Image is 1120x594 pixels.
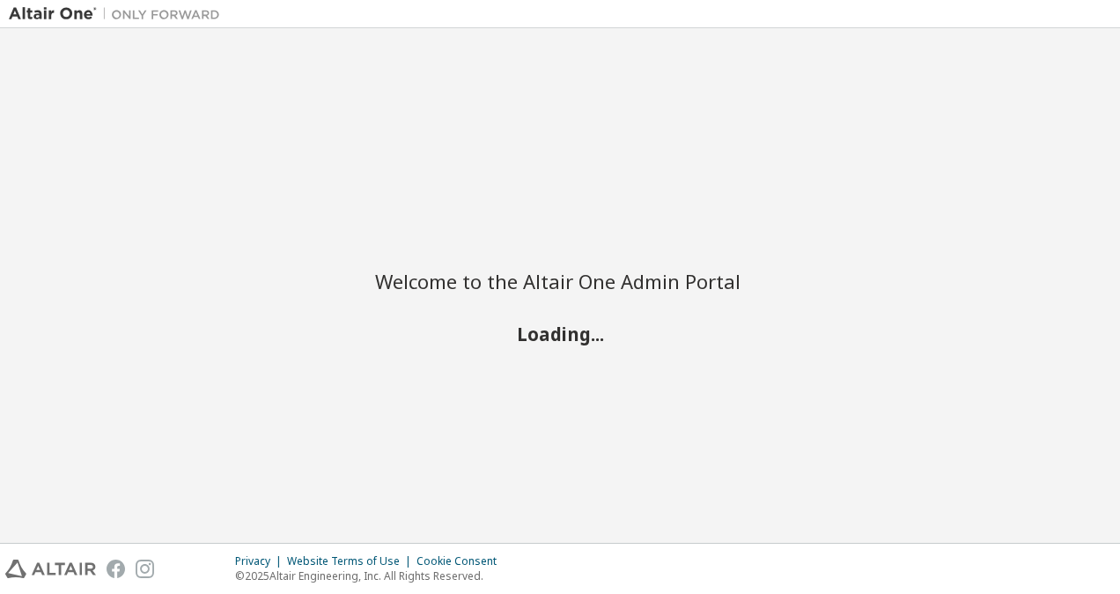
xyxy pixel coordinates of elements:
[136,560,154,578] img: instagram.svg
[9,5,229,23] img: Altair One
[107,560,125,578] img: facebook.svg
[416,554,507,568] div: Cookie Consent
[5,560,96,578] img: altair_logo.svg
[235,554,287,568] div: Privacy
[375,323,745,345] h2: Loading...
[287,554,416,568] div: Website Terms of Use
[235,568,507,583] p: © 2025 Altair Engineering, Inc. All Rights Reserved.
[375,269,745,293] h2: Welcome to the Altair One Admin Portal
